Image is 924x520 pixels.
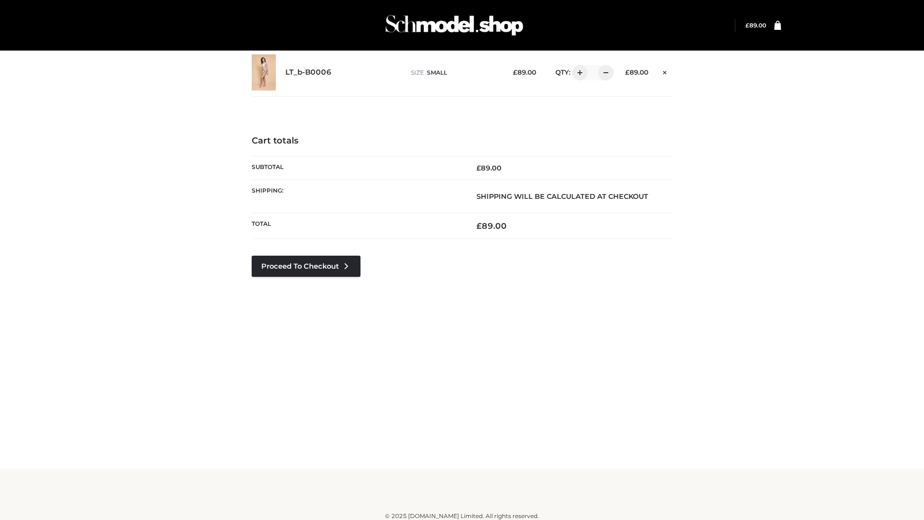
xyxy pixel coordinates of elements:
[745,22,766,29] bdi: 89.00
[252,136,672,146] h4: Cart totals
[745,22,749,29] span: £
[382,6,526,44] img: Schmodel Admin 964
[285,68,332,77] a: LT_b-B0006
[658,65,672,78] a: Remove this item
[476,164,481,172] span: £
[252,180,462,213] th: Shipping:
[476,164,501,172] bdi: 89.00
[513,68,517,76] span: £
[252,156,462,180] th: Subtotal
[252,213,462,239] th: Total
[252,54,276,91] img: LT_b-B0006 - SMALL
[252,256,360,277] a: Proceed to Checkout
[476,221,507,231] bdi: 89.00
[625,68,629,76] span: £
[476,192,648,201] strong: Shipping will be calculated at checkout
[476,221,482,231] span: £
[411,68,498,77] p: size :
[513,68,536,76] bdi: 89.00
[625,68,648,76] bdi: 89.00
[546,65,610,80] div: QTY:
[745,22,766,29] a: £89.00
[427,69,447,76] span: SMALL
